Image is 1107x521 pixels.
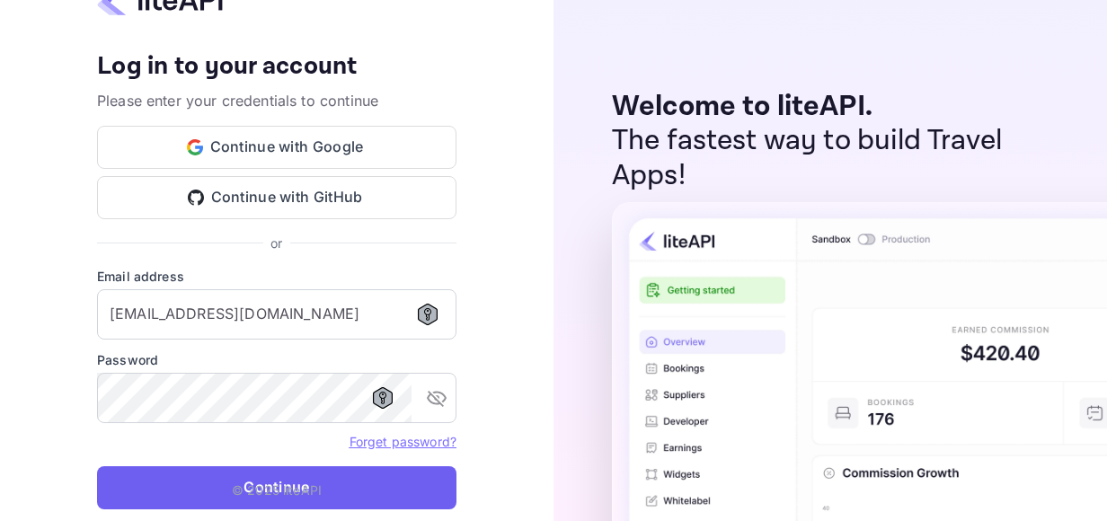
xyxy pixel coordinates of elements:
a: Forget password? [350,432,456,450]
label: Password [97,350,456,369]
input: Enter your email address [97,289,456,340]
p: © 2025 liteAPI [232,481,322,499]
button: Continue [97,466,456,509]
p: The fastest way to build Travel Apps! [612,124,1071,193]
button: Continue with GitHub [97,176,456,219]
label: Email address [97,267,456,286]
h4: Log in to your account [97,51,456,83]
p: Please enter your credentials to continue [97,90,456,111]
a: Forget password? [350,434,456,449]
button: Continue with Google [97,126,456,169]
p: Welcome to liteAPI. [612,90,1071,124]
button: toggle password visibility [419,380,455,416]
p: or [270,234,282,252]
